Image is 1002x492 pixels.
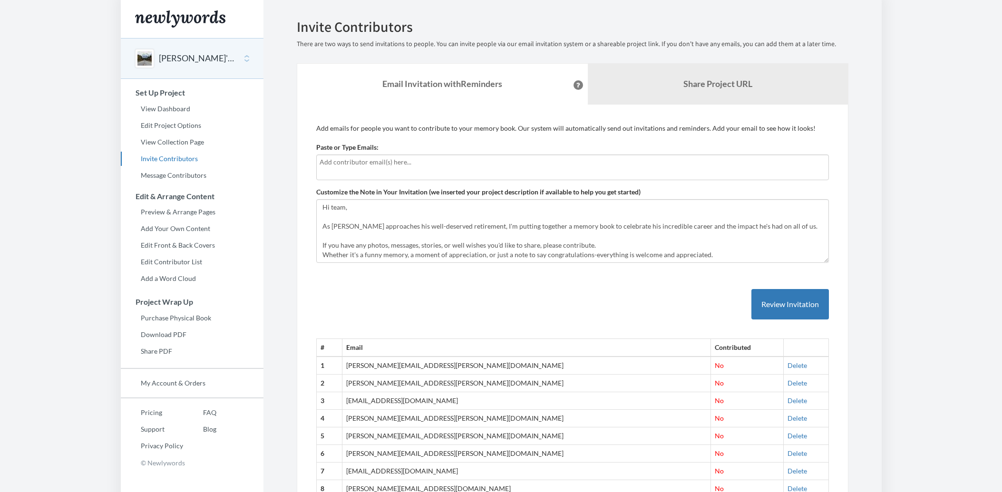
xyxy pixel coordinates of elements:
a: View Collection Page [121,135,263,149]
span: No [715,361,724,369]
th: 2 [316,375,342,392]
a: FAQ [183,405,216,420]
a: Add Your Own Content [121,222,263,236]
p: Add emails for people you want to contribute to your memory book. Our system will automatically s... [316,124,829,133]
td: [PERSON_NAME][EMAIL_ADDRESS][PERSON_NAME][DOMAIN_NAME] [342,445,711,463]
span: No [715,467,724,475]
textarea: Hi team, As [PERSON_NAME] approaches his well-deserved retirement, I'm putting together a memory ... [316,199,829,263]
img: Newlywords logo [135,10,225,28]
h3: Edit & Arrange Content [121,192,263,201]
input: Add contributor email(s) here... [320,157,826,167]
a: Purchase Physical Book [121,311,263,325]
p: © Newlywords [121,455,263,470]
a: Delete [788,449,807,457]
span: No [715,414,724,422]
a: Download PDF [121,328,263,342]
a: Delete [788,432,807,440]
th: Email [342,339,711,357]
span: No [715,449,724,457]
a: Add a Word Cloud [121,271,263,286]
a: Delete [788,379,807,387]
h3: Set Up Project [121,88,263,97]
span: No [715,396,724,405]
a: Privacy Policy [121,439,183,453]
a: My Account & Orders [121,376,263,390]
td: [PERSON_NAME][EMAIL_ADDRESS][PERSON_NAME][DOMAIN_NAME] [342,375,711,392]
th: 5 [316,427,342,445]
button: [PERSON_NAME]'s retirement [159,52,236,65]
label: Customize the Note in Your Invitation (we inserted your project description if available to help ... [316,187,641,197]
a: Edit Contributor List [121,255,263,269]
th: Contributed [711,339,783,357]
th: 1 [316,357,342,374]
a: Delete [788,361,807,369]
a: Message Contributors [121,168,263,183]
td: [PERSON_NAME][EMAIL_ADDRESS][PERSON_NAME][DOMAIN_NAME] [342,410,711,427]
h2: Invite Contributors [297,19,848,35]
b: Share Project URL [683,78,752,89]
a: Blog [183,422,216,436]
a: Edit Front & Back Covers [121,238,263,252]
h3: Project Wrap Up [121,298,263,306]
a: Delete [788,414,807,422]
a: Support [121,422,183,436]
td: [EMAIL_ADDRESS][DOMAIN_NAME] [342,392,711,410]
p: There are two ways to send invitations to people. You can invite people via our email invitation ... [297,39,848,49]
strong: Email Invitation with Reminders [382,78,502,89]
th: 7 [316,463,342,480]
label: Paste or Type Emails: [316,143,379,152]
span: No [715,379,724,387]
th: 3 [316,392,342,410]
th: # [316,339,342,357]
a: Pricing [121,405,183,420]
a: View Dashboard [121,102,263,116]
a: Preview & Arrange Pages [121,205,263,219]
a: Share PDF [121,344,263,358]
a: Edit Project Options [121,118,263,133]
td: [PERSON_NAME][EMAIL_ADDRESS][PERSON_NAME][DOMAIN_NAME] [342,427,711,445]
a: Invite Contributors [121,152,263,166]
a: Delete [788,396,807,405]
button: Review Invitation [751,289,829,320]
span: No [715,432,724,440]
th: 6 [316,445,342,463]
td: [PERSON_NAME][EMAIL_ADDRESS][PERSON_NAME][DOMAIN_NAME] [342,357,711,374]
a: Delete [788,467,807,475]
td: [EMAIL_ADDRESS][DOMAIN_NAME] [342,463,711,480]
th: 4 [316,410,342,427]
